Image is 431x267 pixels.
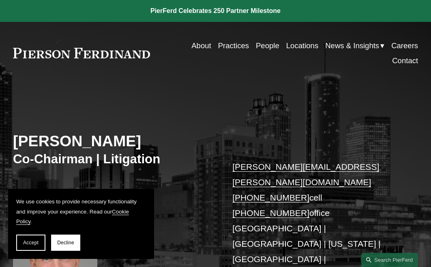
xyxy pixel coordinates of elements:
a: [PERSON_NAME][EMAIL_ADDRESS][PERSON_NAME][DOMAIN_NAME] [232,162,379,187]
span: Decline [57,240,74,246]
a: Search this site [361,253,418,267]
a: Contact [392,53,418,68]
a: About [191,38,211,53]
a: Practices [218,38,249,53]
span: Accept [23,240,39,246]
a: Careers [391,38,418,53]
h3: Co-Chairman | Litigation [13,152,216,167]
a: People [256,38,279,53]
a: Locations [286,38,318,53]
a: [PHONE_NUMBER] [232,208,309,218]
span: News & Insights [325,39,379,52]
button: Accept [16,235,45,251]
a: [PHONE_NUMBER] [232,193,309,202]
button: Decline [51,235,80,251]
section: Cookie banner [8,189,154,259]
p: We use cookies to provide necessary functionality and improve your experience. Read our . [16,197,146,226]
h2: [PERSON_NAME] [13,132,216,151]
a: Cookie Policy [16,209,129,224]
a: folder dropdown [325,38,384,53]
